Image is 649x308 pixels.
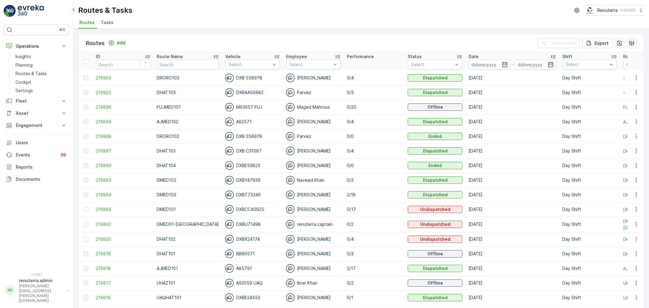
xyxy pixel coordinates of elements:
img: svg%3e [286,88,295,97]
p: Route Plan [623,54,646,60]
div: renuterra.captain [286,220,341,229]
td: DRORO102 [154,129,222,144]
p: Undispatched [420,236,450,242]
img: svg%3e [225,264,234,273]
a: 216820 [96,236,151,242]
p: Users [16,140,67,146]
button: Clear Filters [538,38,580,48]
td: 0/4 [344,232,405,247]
img: svg%3e [286,132,295,141]
img: svg%3e [286,103,295,111]
button: Dispatched [408,265,462,272]
p: Settings [16,88,33,94]
span: Routes [79,19,95,26]
td: AJMED102 [154,114,222,129]
p: Reports [16,164,67,170]
td: [DATE] [466,71,559,85]
span: 216816 [96,295,151,301]
img: svg%3e [225,147,234,155]
div: A92059 UAQ [225,279,280,287]
button: Ended [408,162,462,169]
td: Day Shift [559,85,620,100]
td: Day Shift [559,247,620,261]
td: Day Shift [559,217,620,232]
div: DXB S58978 [225,74,280,82]
div: [PERSON_NAME] [286,293,341,302]
p: Dispatched [423,295,448,301]
td: 0/3 [344,173,405,187]
td: [DATE] [466,100,559,114]
img: svg%3e [225,176,234,184]
a: 216867 [96,148,151,154]
p: Date [469,54,479,60]
p: Offline [427,104,443,110]
td: [DATE] [466,261,559,276]
button: Undispatched [408,206,462,213]
div: Toggle Row Selected [83,119,88,124]
div: Parvez [286,88,341,97]
a: Routes & Tasks [13,69,69,78]
td: 0/1 [344,290,405,305]
p: Select [289,61,331,68]
a: 216863 [96,206,151,212]
div: DXBU71498 [225,220,280,229]
img: svg%3e [286,220,295,229]
img: svg%3e [286,250,295,258]
td: DHAT101 [154,247,222,261]
a: 216864 [96,192,151,198]
a: 216896 [96,104,151,110]
img: svg%3e [286,147,295,155]
td: Day Shift [559,202,620,217]
p: Dispatched [423,119,448,125]
img: svg%3e [286,191,295,199]
img: svg%3e [286,176,295,184]
div: Maged Mahrous [286,103,341,111]
div: Toggle Row Selected [83,178,88,183]
img: svg%3e [286,161,295,170]
img: svg%3e [286,279,295,287]
p: Select [229,61,270,68]
p: Dispatched [423,265,448,271]
div: Toggle Row Selected [83,105,88,110]
div: DXBX24174 [225,235,280,243]
a: Reports [4,161,69,173]
td: [DATE] [466,144,559,158]
img: svg%3e [225,205,234,214]
p: 99 [61,152,66,157]
div: [PERSON_NAME] [286,117,341,126]
td: 0/2 [344,276,405,290]
p: Routes & Tasks [78,5,132,15]
a: 216818 [96,265,151,271]
a: 216819 [96,251,151,257]
a: 216869 [96,119,151,125]
button: Dispatched [408,147,462,155]
p: Dispatched [423,177,448,183]
td: [DATE] [466,276,559,290]
span: 216866 [96,163,151,169]
p: renuterra.admin [19,278,65,284]
img: svg%3e [286,205,295,214]
p: Routes [86,39,105,47]
td: DRORO103 [154,71,222,85]
img: logo [4,5,16,17]
p: Employee [286,54,307,60]
p: Undispatched [420,221,450,227]
p: Add [117,40,125,46]
td: FUJMED101 [154,100,222,114]
p: ( +04:00 ) [620,8,636,13]
a: Settings [13,86,69,95]
p: Engagement [16,122,57,128]
div: M63657 FUJ [225,103,280,111]
img: svg%3e [225,250,234,258]
img: svg%3e [225,74,234,82]
a: 216817 [96,280,151,286]
td: Day Shift [559,290,620,305]
td: DMED01-[GEOGRAPHIC_DATA] [154,217,222,232]
td: UHAZ101 [154,276,222,290]
button: RRrenuterra.admin[PERSON_NAME][EMAIL_ADDRESS][PERSON_NAME][DOMAIN_NAME] [4,278,69,303]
